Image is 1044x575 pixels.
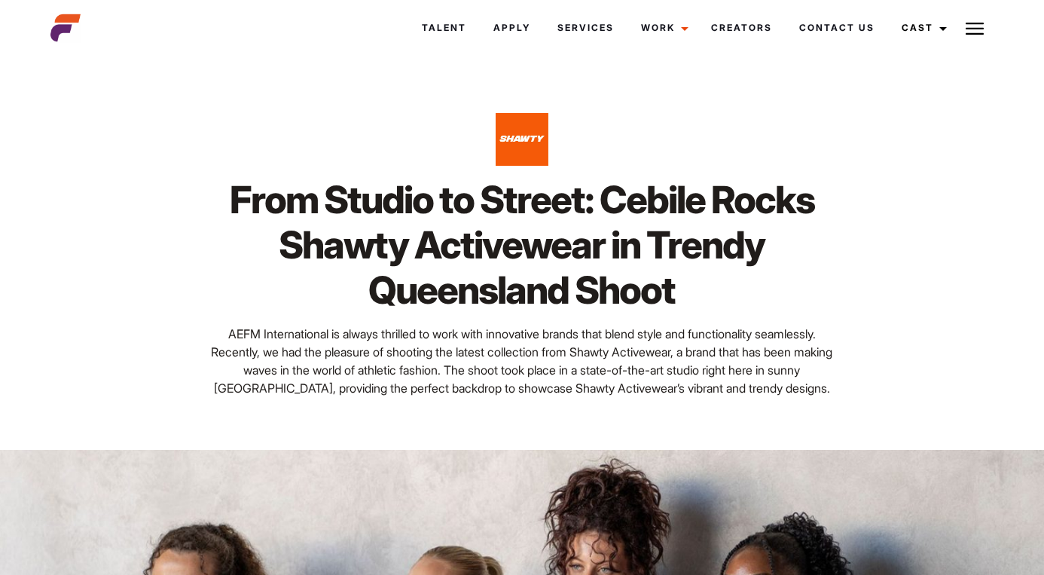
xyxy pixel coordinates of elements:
[211,325,833,397] p: AEFM International is always thrilled to work with innovative brands that blend style and functio...
[544,8,627,48] a: Services
[50,13,81,43] img: cropped-aefm-brand-fav-22-square.png
[786,8,888,48] a: Contact Us
[211,177,833,313] h1: From Studio to Street: Cebile Rocks Shawty Activewear in Trendy Queensland Shoot
[888,8,956,48] a: Cast
[496,113,548,166] img: images 7
[627,8,698,48] a: Work
[698,8,786,48] a: Creators
[480,8,544,48] a: Apply
[966,20,984,38] img: Burger icon
[408,8,480,48] a: Talent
